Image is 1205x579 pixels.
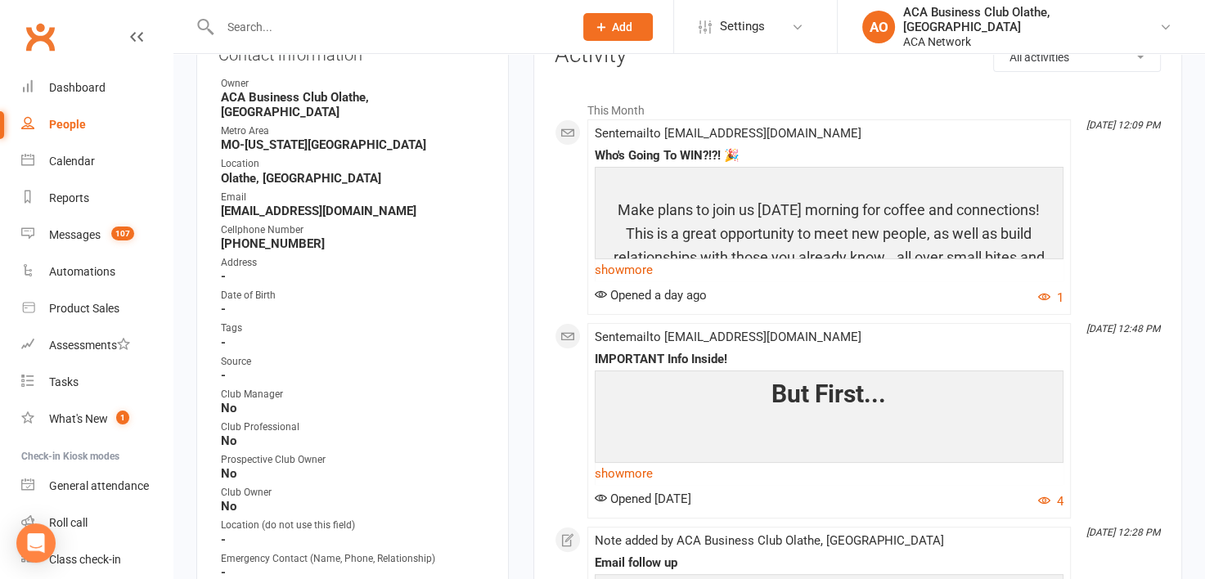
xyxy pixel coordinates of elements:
span: Make plans to join us [DATE] morning for coffee and connections! This is a great opportunity to m... [614,201,1045,312]
div: Dashboard [49,81,106,94]
strong: - [221,532,487,547]
div: Club Owner [221,485,487,500]
div: Prospective Club Owner [221,452,487,468]
div: Club Manager [221,387,487,402]
li: This Month [555,93,1161,119]
a: show more [595,462,1063,485]
span: Sent email to [EMAIL_ADDRESS][DOMAIN_NAME] [595,330,861,344]
div: Owner [221,76,487,92]
div: ACA Network [903,34,1159,49]
a: What's New1 [21,401,173,438]
strong: - [221,335,487,350]
strong: [PHONE_NUMBER] [221,236,487,251]
div: Reports [49,191,89,204]
input: Search... [215,16,562,38]
div: Email [221,190,487,205]
div: People [49,118,86,131]
a: show more [595,258,1063,281]
span: 107 [111,227,134,240]
span: Opened a day ago [595,288,707,303]
div: Date of Birth [221,288,487,303]
span: Settings [720,8,765,45]
div: Location [221,156,487,172]
a: Calendar [21,143,173,180]
a: Roll call [21,505,173,541]
div: Who's Going To WIN?!?! 🎉 [595,149,1063,163]
div: Messages [49,228,101,241]
div: Address [221,255,487,271]
a: Product Sales [21,290,173,327]
div: Calendar [49,155,95,168]
strong: MO-[US_STATE][GEOGRAPHIC_DATA] [221,137,487,152]
a: Reports [21,180,173,217]
div: Email follow up [595,556,1063,570]
div: Roll call [49,516,88,529]
strong: Olathe, [GEOGRAPHIC_DATA] [221,171,487,186]
button: 1 [1038,288,1063,307]
div: Tasks [49,375,79,388]
div: General attendance [49,479,149,492]
a: Dashboard [21,70,173,106]
div: Automations [49,265,115,278]
a: Automations [21,254,173,290]
strong: No [221,466,487,481]
div: Club Professional [221,420,487,435]
strong: No [221,499,487,514]
div: Source [221,354,487,370]
a: General attendance kiosk mode [21,468,173,505]
span: Add [612,20,632,34]
span: 1 [116,411,129,424]
a: People [21,106,173,143]
a: Assessments [21,327,173,364]
h3: Activity [555,43,1161,68]
div: Emergency Contact (Name, Phone, Relationship) [221,551,487,567]
strong: - [221,269,487,284]
button: 4 [1038,491,1063,511]
i: [DATE] 12:28 PM [1086,527,1160,538]
a: Messages 107 [21,217,173,254]
strong: - [221,368,487,383]
strong: [EMAIL_ADDRESS][DOMAIN_NAME] [221,204,487,218]
span: Opened [DATE] [595,491,691,506]
div: Product Sales [49,302,119,315]
i: [DATE] 12:48 PM [1086,323,1160,334]
div: Open Intercom Messenger [16,523,56,563]
span: But First... [771,379,886,408]
div: Class check-in [49,553,121,566]
div: ACA Business Club Olathe, [GEOGRAPHIC_DATA] [903,5,1159,34]
div: What's New [49,412,108,425]
strong: No [221,401,487,415]
i: [DATE] 12:09 PM [1086,119,1160,131]
span: Sent email to [EMAIL_ADDRESS][DOMAIN_NAME] [595,126,861,141]
strong: ACA Business Club Olathe, [GEOGRAPHIC_DATA] [221,90,487,119]
div: Location (do not use this field) [221,518,487,533]
h3: Contact information [218,39,487,64]
div: Note added by ACA Business Club Olathe, [GEOGRAPHIC_DATA] [595,534,1063,548]
div: Metro Area [221,123,487,139]
a: Clubworx [20,16,61,57]
strong: No [221,433,487,448]
div: IMPORTANT Info Inside! [595,352,1063,366]
div: Cellphone Number [221,222,487,238]
a: Tasks [21,364,173,401]
div: Tags [221,321,487,336]
strong: - [221,302,487,316]
div: AO [862,11,895,43]
div: Assessments [49,339,130,352]
button: Add [583,13,653,41]
a: Class kiosk mode [21,541,173,578]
